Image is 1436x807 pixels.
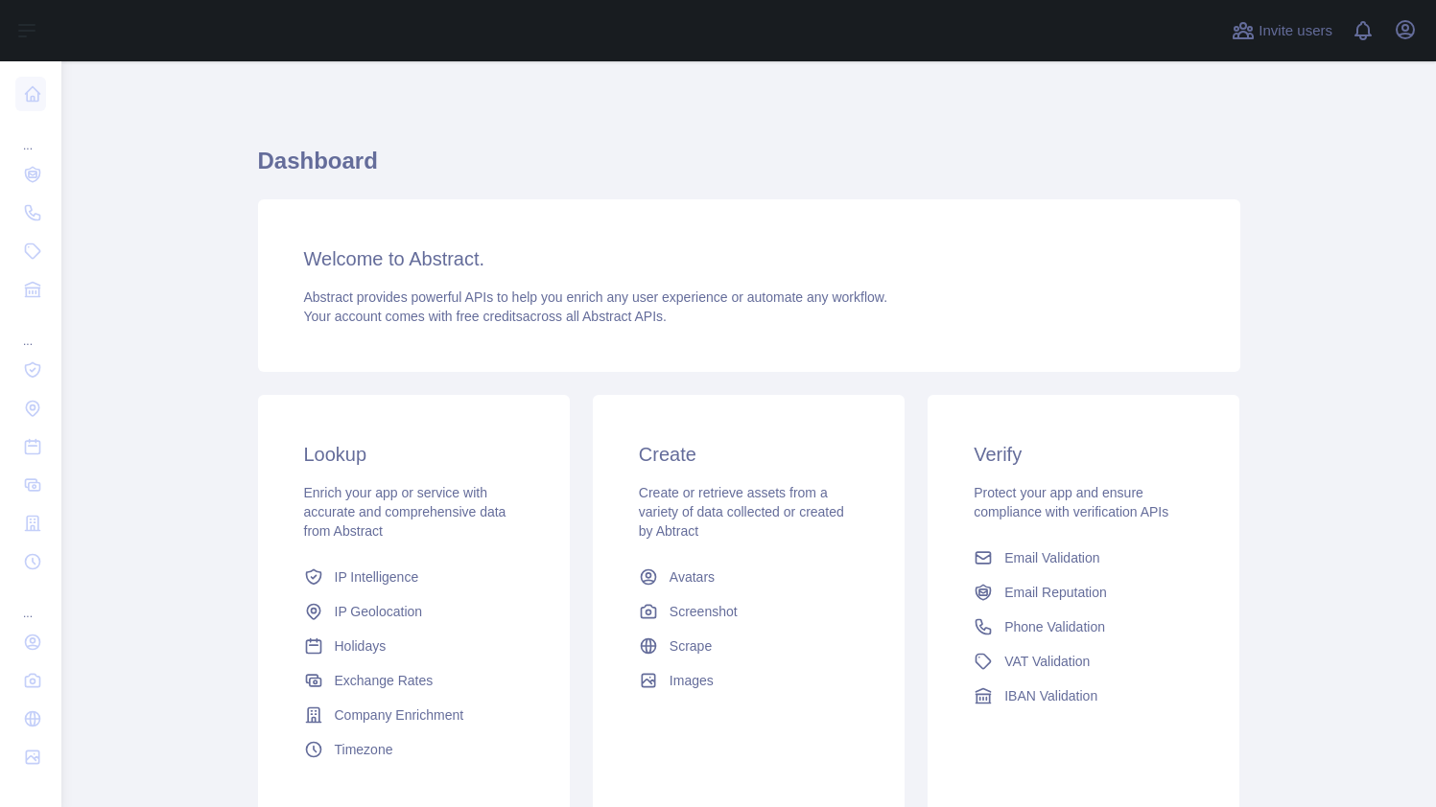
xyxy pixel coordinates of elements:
span: Create or retrieve assets from a variety of data collected or created by Abtract [639,485,844,539]
span: IP Intelligence [335,567,419,587]
a: Company Enrichment [296,698,531,732]
a: Scrape [631,629,866,663]
a: IP Geolocation [296,594,531,629]
button: Invite users [1228,15,1336,46]
span: VAT Validation [1004,652,1090,671]
span: Email Reputation [1004,583,1107,602]
a: Exchange Rates [296,663,531,698]
span: Invite users [1259,20,1332,42]
span: Exchange Rates [335,671,434,690]
a: Email Validation [966,541,1201,575]
span: Company Enrichment [335,705,464,725]
span: Avatars [670,567,715,587]
a: Timezone [296,732,531,767]
a: Images [631,663,866,698]
h3: Welcome to Abstract. [304,245,1194,272]
h3: Verify [974,441,1193,468]
span: Your account comes with across all Abstract APIs. [304,309,667,324]
a: IBAN Validation [966,679,1201,713]
span: Images [670,671,714,690]
span: Phone Validation [1004,617,1105,636]
span: Scrape [670,636,712,656]
a: Screenshot [631,594,866,629]
span: Holidays [335,636,387,656]
span: Timezone [335,740,393,759]
a: Phone Validation [966,610,1201,644]
span: IBAN Validation [1004,686,1097,705]
span: IP Geolocation [335,602,423,621]
div: ... [15,583,46,621]
span: Enrich your app or service with accurate and comprehensive data from Abstract [304,485,506,539]
a: IP Intelligence [296,560,531,594]
h3: Create [639,441,859,468]
div: ... [15,311,46,349]
span: Protect your app and ensure compliance with verification APIs [974,485,1168,519]
h1: Dashboard [258,146,1240,192]
span: Email Validation [1004,548,1099,567]
span: Screenshot [670,602,738,621]
a: Email Reputation [966,575,1201,610]
a: Avatars [631,560,866,594]
a: VAT Validation [966,644,1201,679]
span: Abstract provides powerful APIs to help you enrich any user experience or automate any workflow. [304,289,888,305]
h3: Lookup [304,441,524,468]
span: free credits [457,309,523,324]
a: Holidays [296,629,531,663]
div: ... [15,115,46,153]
